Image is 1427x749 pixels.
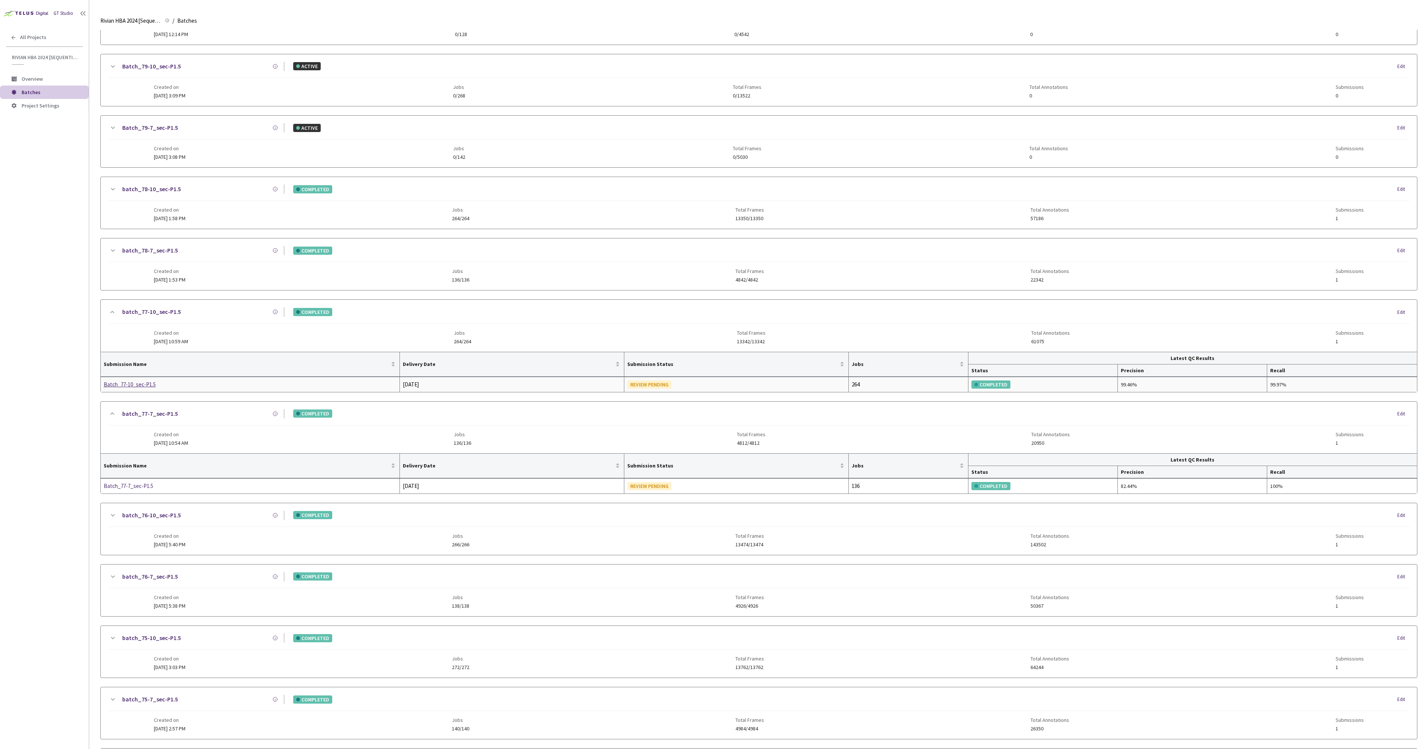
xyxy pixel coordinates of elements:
span: 140/140 [452,726,469,732]
span: Created on [154,717,185,723]
span: 136/136 [454,440,471,446]
th: Submission Status [624,454,849,478]
div: REVIEW PENDING [627,482,672,490]
th: Jobs [849,352,968,377]
span: 0 [1030,32,1069,37]
div: Batch_79-10_sec-P1.5ACTIVEEditCreated on[DATE] 3:09 PMJobs0/268Total Frames0/13522Total Annotatio... [101,54,1417,106]
a: batch_78-10_sec-P1.5 [122,184,181,194]
span: Created on [154,533,185,539]
span: Submission Status [627,463,838,469]
a: batch_78-7_sec-P1.5 [122,246,178,255]
div: ACTIVE [293,124,321,132]
span: Jobs [453,145,465,151]
span: 4842/4842 [735,277,764,283]
span: 0/13522 [733,93,761,99]
span: 4812/4812 [737,440,766,446]
span: Total Frames [735,594,764,600]
span: 0/5030 [733,154,761,160]
span: Total Frames [735,656,764,662]
span: Submission Name [104,463,389,469]
span: 13474/13474 [735,542,764,547]
a: batch_77-7_sec-P1.5 [122,409,178,418]
span: Jobs [454,330,471,336]
span: Jobs [452,268,469,274]
span: Submissions [1336,594,1364,600]
a: Batch_77-7_sec-P1.5 [104,482,182,491]
div: COMPLETED [971,380,1010,389]
div: COMPLETED [293,634,332,642]
div: batch_75-7_sec-P1.5COMPLETEDEditCreated on[DATE] 2:57 PMJobs140/140Total Frames4984/4984Total Ann... [101,687,1417,739]
span: [DATE] 12:14 PM [154,31,188,38]
span: Submission Name [104,361,389,367]
span: 264/264 [452,216,469,221]
span: Rivian HBA 2024 [Sequential] [100,16,161,25]
div: COMPLETED [293,185,332,193]
th: Recall [1267,364,1417,377]
span: 4984/4984 [735,726,764,732]
div: batch_77-10_sec-P1.5COMPLETEDEditCreated on[DATE] 10:59 AMJobs264/264Total Frames13342/13342Total... [101,300,1417,351]
span: 13762/13762 [735,665,764,670]
span: Jobs [852,361,958,367]
span: Jobs [452,533,469,539]
span: [DATE] 1:58 PM [154,215,185,222]
span: 138/138 [452,603,469,609]
div: 99.97% [1270,380,1414,389]
span: 266/266 [452,542,469,547]
li: / [172,16,174,25]
span: Submissions [1336,656,1364,662]
span: 272/272 [452,665,469,670]
span: Created on [154,431,188,437]
span: Submissions [1336,330,1364,336]
div: batch_78-10_sec-P1.5COMPLETEDEditCreated on[DATE] 1:58 PMJobs264/264Total Frames13350/13350Total ... [101,177,1417,229]
span: Jobs [453,84,465,90]
span: Total Frames [733,145,761,151]
span: [DATE] 2:57 PM [154,725,185,732]
span: Total Annotations [1030,533,1069,539]
span: Jobs [852,463,958,469]
span: Total Annotations [1030,717,1069,723]
span: Total Annotations [1030,268,1069,274]
div: batch_76-10_sec-P1.5COMPLETEDEditCreated on[DATE] 5:40 PMJobs266/266Total Frames13474/13474Total ... [101,503,1417,555]
div: batch_77-7_sec-P1.5COMPLETEDEditCreated on[DATE] 10:54 AMJobs136/136Total Frames4812/4812Total An... [101,402,1417,453]
span: 143502 [1030,542,1069,547]
span: 0 [1336,93,1364,99]
span: Total Annotations [1030,207,1069,213]
span: Delivery Date [403,463,614,469]
span: Created on [154,594,185,600]
span: 1 [1336,665,1364,670]
span: Total Frames [735,533,764,539]
span: 20950 [1031,440,1070,446]
div: batch_75-10_sec-P1.5COMPLETEDEditCreated on[DATE] 3:03 PMJobs272/272Total Frames13762/13762Total ... [101,626,1417,678]
div: REVIEW PENDING [627,380,672,389]
span: [DATE] 10:59 AM [154,338,188,345]
span: [DATE] 3:03 PM [154,664,185,671]
span: Total Annotations [1030,594,1069,600]
span: Submissions [1336,533,1364,539]
div: Batch_77-10_sec-P1.5 [104,380,182,389]
span: Created on [154,145,185,151]
div: Edit [1397,696,1410,703]
th: Status [968,364,1118,377]
span: 1 [1336,542,1364,547]
span: Rivian HBA 2024 [Sequential] [12,54,78,61]
th: Delivery Date [400,454,624,478]
span: Jobs [452,656,469,662]
span: [DATE] 5:40 PM [154,541,185,548]
span: Jobs [452,207,469,213]
span: 26350 [1030,726,1069,732]
span: [DATE] 3:09 PM [154,92,185,99]
th: Submission Status [624,352,849,377]
span: 1 [1336,726,1364,732]
span: Submissions [1336,717,1364,723]
div: 136 [852,482,965,491]
div: 82.44% [1121,482,1264,490]
span: 1 [1336,216,1364,221]
a: batch_75-7_sec-P1.5 [122,695,178,704]
div: Edit [1397,309,1410,316]
span: Jobs [454,431,471,437]
span: Total Frames [737,431,766,437]
span: [DATE] 5:38 PM [154,602,185,609]
span: Total Frames [733,84,761,90]
div: Batch_79-7_sec-P1.5ACTIVEEditCreated on[DATE] 3:08 PMJobs0/142Total Frames0/5030Total Annotations... [101,116,1417,167]
div: Edit [1397,634,1410,642]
